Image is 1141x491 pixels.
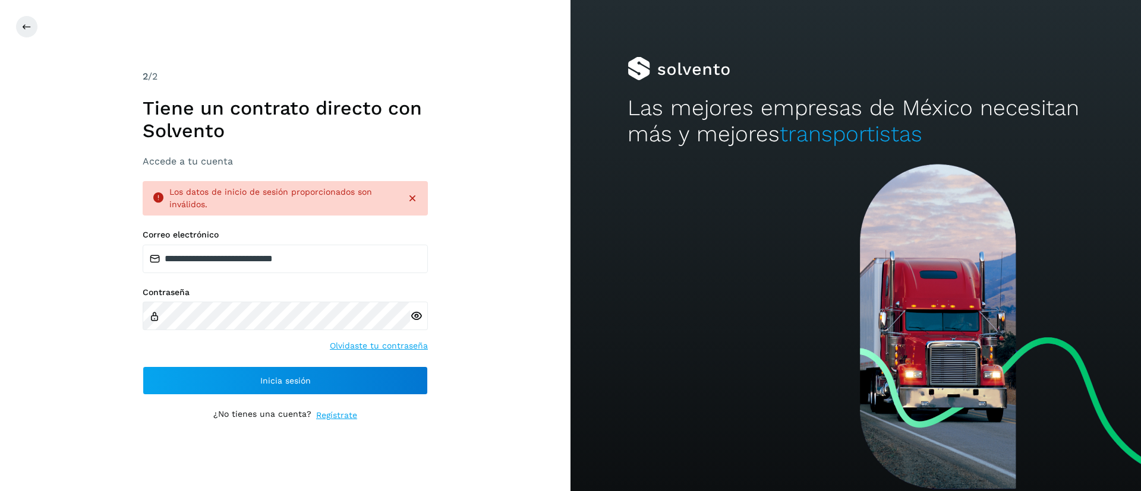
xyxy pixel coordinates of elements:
[143,287,428,297] label: Contraseña
[143,71,148,82] span: 2
[260,376,311,385] span: Inicia sesión
[628,95,1084,148] h2: Las mejores empresas de México necesitan más y mejores
[143,366,428,395] button: Inicia sesión
[143,156,428,167] h3: Accede a tu cuenta
[143,97,428,142] h1: Tiene un contrato directo con Solvento
[780,121,922,147] span: transportistas
[330,340,428,352] a: Olvidaste tu contraseña
[143,230,428,240] label: Correo electrónico
[143,69,428,84] div: /2
[213,409,311,422] p: ¿No tienes una cuenta?
[316,409,357,422] a: Regístrate
[169,186,397,211] div: Los datos de inicio de sesión proporcionados son inválidos.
